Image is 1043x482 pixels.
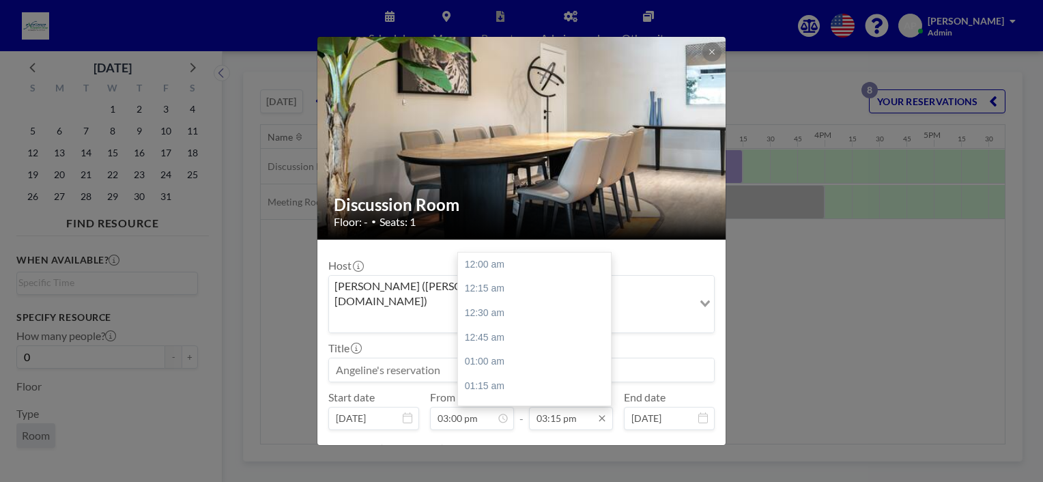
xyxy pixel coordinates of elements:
[458,301,618,326] div: 12:30 am
[458,253,618,277] div: 12:00 am
[458,277,618,301] div: 12:15 am
[380,215,416,229] span: Seats: 1
[332,279,690,309] span: [PERSON_NAME] ([PERSON_NAME][EMAIL_ADDRESS][DOMAIN_NAME])
[624,391,666,404] label: End date
[458,350,618,374] div: 01:00 am
[371,216,376,227] span: •
[334,195,711,215] h2: Discussion Room
[519,395,524,425] span: -
[458,374,618,399] div: 01:15 am
[317,1,727,274] img: 537.jpg
[330,312,691,330] input: Search for option
[329,276,714,332] div: Search for option
[430,391,455,404] label: From
[328,391,375,404] label: Start date
[344,442,444,456] label: Repeat (until [DATE])
[458,326,618,350] div: 12:45 am
[329,358,714,382] input: Angeline's reservation
[334,215,368,229] span: Floor: -
[328,341,360,355] label: Title
[458,398,618,423] div: 01:30 am
[328,259,362,272] label: Host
